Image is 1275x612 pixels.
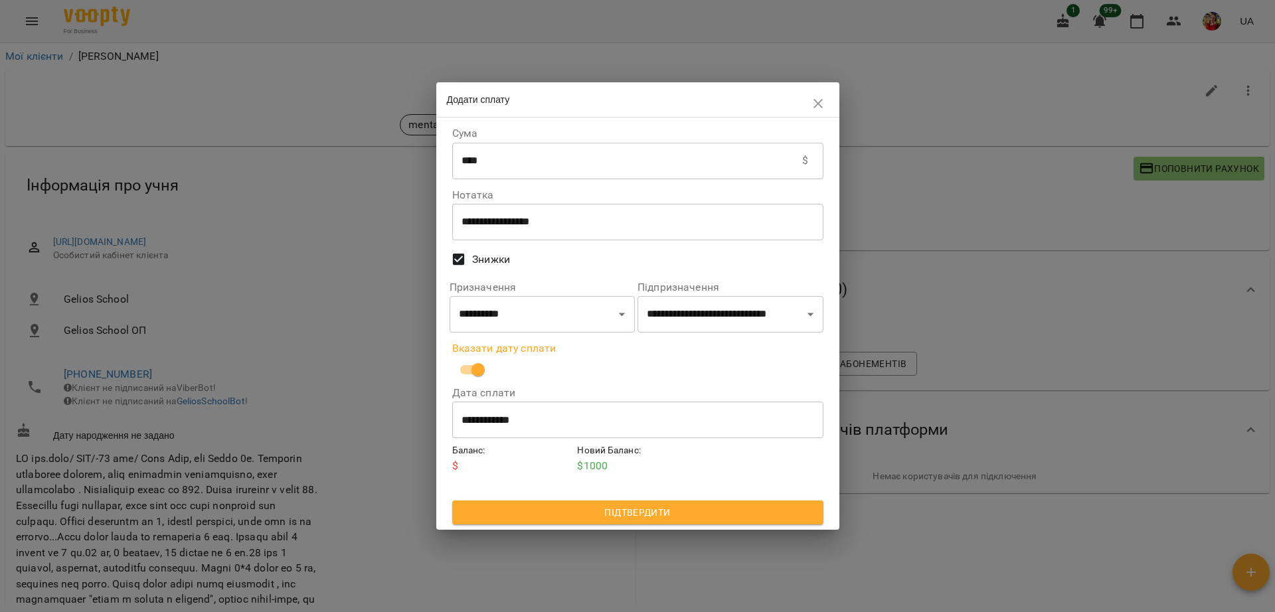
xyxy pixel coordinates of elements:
label: Підпризначення [637,282,823,293]
label: Призначення [450,282,636,293]
p: $ 1000 [577,458,697,474]
span: Знижки [472,252,510,268]
label: Вказати дату сплати [452,343,823,354]
span: Додати сплату [447,94,510,105]
button: Підтвердити [452,500,823,524]
h6: Баланс : [452,443,572,458]
p: $ [802,153,808,169]
h6: Новий Баланс : [577,443,697,458]
label: Дата сплати [452,388,823,398]
span: Підтвердити [463,504,813,520]
label: Сума [452,128,823,139]
p: $ [452,458,572,474]
label: Нотатка [452,190,823,200]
